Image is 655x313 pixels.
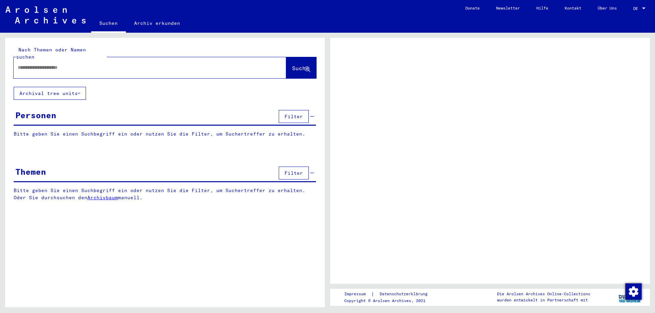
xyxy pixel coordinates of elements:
img: Arolsen_neg.svg [5,6,86,24]
button: Suche [286,57,316,78]
p: wurden entwickelt in Partnerschaft mit [497,297,590,303]
img: yv_logo.png [617,288,643,306]
span: Filter [285,113,303,120]
button: Archival tree units [14,87,86,100]
a: Datenschutzerklärung [374,291,436,298]
a: Archivbaum [87,194,118,201]
p: Copyright © Arolsen Archives, 2021 [344,298,436,304]
mat-label: Nach Themen oder Namen suchen [16,47,86,60]
a: Suchen [91,15,126,33]
div: Zustimmung ändern [625,283,641,299]
a: Archiv erkunden [126,15,188,31]
span: Filter [285,170,303,176]
p: Die Arolsen Archives Online-Collections [497,291,590,297]
p: Bitte geben Sie einen Suchbegriff ein oder nutzen Sie die Filter, um Suchertreffer zu erhalten. [14,130,316,138]
span: DE [633,6,641,11]
p: Bitte geben Sie einen Suchbegriff ein oder nutzen Sie die Filter, um Suchertreffer zu erhalten. O... [14,187,316,201]
div: | [344,291,436,298]
button: Filter [279,167,309,179]
img: Zustimmung ändern [625,283,642,300]
span: Suche [292,65,309,72]
a: Impressum [344,291,371,298]
div: Themen [15,166,46,178]
button: Filter [279,110,309,123]
div: Personen [15,109,56,121]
